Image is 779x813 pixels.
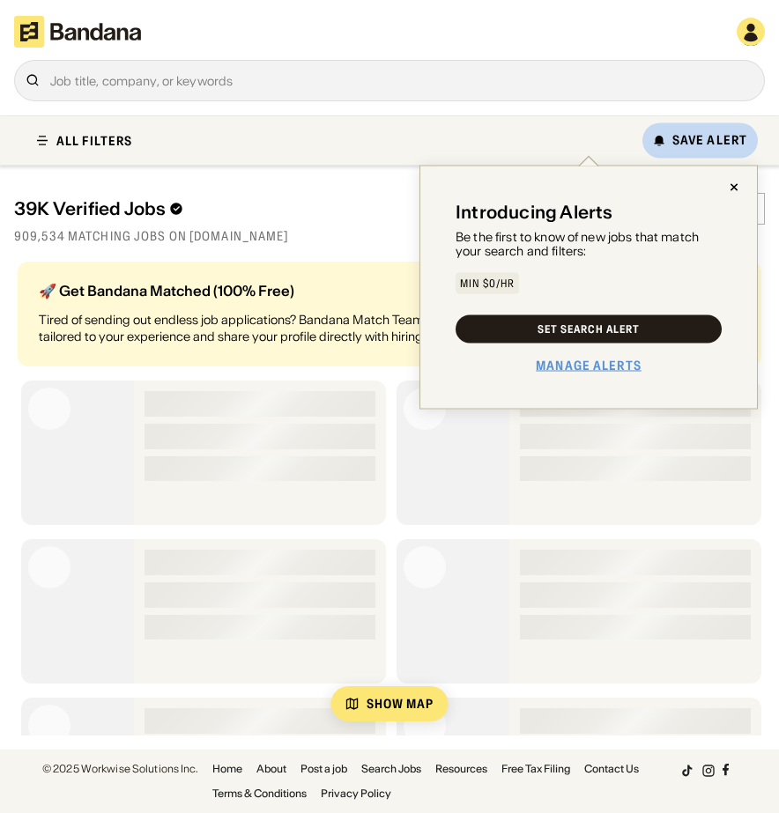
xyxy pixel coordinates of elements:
a: Resources [435,764,487,774]
div: © 2025 Workwise Solutions Inc. [42,764,198,774]
a: About [256,764,286,774]
a: Privacy Policy [321,788,391,799]
a: Home [212,764,242,774]
a: Manage Alerts [536,358,642,373]
div: ALL FILTERS [56,134,132,146]
div: Be the first to know of new jobs that match your search and filters: [456,229,722,259]
div: Show Map [367,698,434,710]
div: Introducing Alerts [456,201,613,222]
a: Contact Us [584,764,639,774]
div: Job title, company, or keywords [50,74,753,87]
div: 39K Verified Jobs [14,198,541,219]
div: Save Alert [672,132,747,148]
div: 🚀 Get Bandana Matched (100% Free) [39,284,568,298]
a: Terms & Conditions [212,788,307,799]
a: Post a job [300,764,347,774]
a: Search Jobs [361,764,421,774]
div: Min $0/hr [460,278,515,289]
div: grid [14,255,765,735]
img: Bandana logotype [14,16,141,48]
div: Set Search Alert [538,324,639,335]
a: Free Tax Filing [501,764,570,774]
div: Tired of sending out endless job applications? Bandana Match Team will recommend jobs tailored to... [39,312,568,344]
div: 909,534 matching jobs on [DOMAIN_NAME] [14,228,765,244]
